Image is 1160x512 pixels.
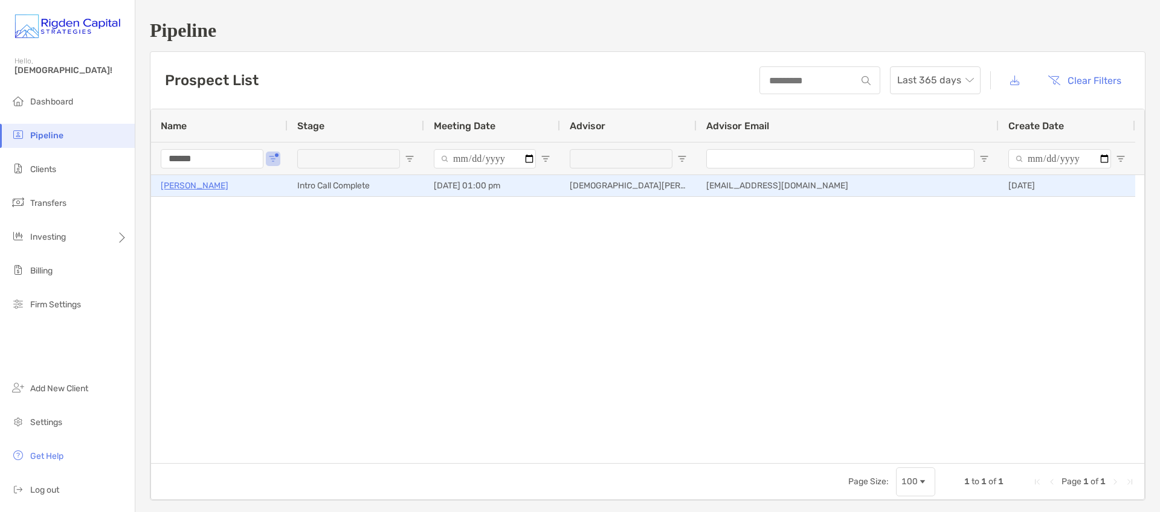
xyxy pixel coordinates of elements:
span: Create Date [1008,120,1064,132]
div: Previous Page [1047,477,1057,487]
span: Advisor Email [706,120,769,132]
span: Page [1062,476,1081,487]
span: Advisor [570,120,605,132]
div: [DEMOGRAPHIC_DATA][PERSON_NAME], CFP® [560,175,697,196]
img: get-help icon [11,448,25,462]
div: [DATE] [999,175,1135,196]
button: Clear Filters [1039,67,1130,94]
span: Pipeline [30,130,63,141]
span: Get Help [30,451,63,461]
div: [EMAIL_ADDRESS][DOMAIN_NAME] [697,175,999,196]
button: Open Filter Menu [979,154,989,164]
span: of [1091,476,1098,487]
input: Meeting Date Filter Input [434,149,536,168]
span: Last 365 days [897,67,973,94]
input: Name Filter Input [161,149,263,168]
img: settings icon [11,414,25,429]
h3: Prospect List [165,72,259,89]
span: 1 [1083,476,1089,487]
div: Next Page [1110,477,1120,487]
img: input icon [862,76,871,85]
span: 1 [998,476,1004,487]
button: Open Filter Menu [677,154,687,164]
div: [DATE] 01:00 pm [424,175,560,196]
div: Page Size: [848,476,889,487]
span: Log out [30,485,59,495]
span: Billing [30,266,53,276]
h1: Pipeline [150,19,1145,42]
img: clients icon [11,161,25,176]
button: Open Filter Menu [541,154,550,164]
img: investing icon [11,229,25,243]
span: Investing [30,232,66,242]
img: add_new_client icon [11,380,25,395]
img: billing icon [11,263,25,277]
span: Name [161,120,187,132]
div: Page Size [896,467,935,496]
input: Advisor Email Filter Input [706,149,975,168]
span: Firm Settings [30,299,81,310]
span: Dashboard [30,97,73,107]
div: 100 [901,476,918,487]
span: 1 [981,476,987,487]
span: 1 [964,476,970,487]
a: [PERSON_NAME] [161,178,228,193]
div: Last Page [1125,477,1135,487]
span: Clients [30,164,56,174]
span: Stage [297,120,324,132]
input: Create Date Filter Input [1008,149,1111,168]
img: logout icon [11,482,25,496]
img: transfers icon [11,195,25,210]
span: Meeting Date [434,120,495,132]
span: Settings [30,417,62,427]
div: First Page [1033,477,1042,487]
img: pipeline icon [11,127,25,142]
span: Transfers [30,198,66,208]
span: [DEMOGRAPHIC_DATA]! [14,65,127,75]
img: Zoe Logo [14,5,120,48]
img: firm-settings icon [11,296,25,311]
span: 1 [1100,476,1106,487]
span: Add New Client [30,383,88,394]
button: Open Filter Menu [1116,154,1126,164]
div: Intro Call Complete [288,175,424,196]
button: Open Filter Menu [405,154,414,164]
span: of [988,476,996,487]
button: Open Filter Menu [268,154,278,164]
img: dashboard icon [11,94,25,108]
span: to [971,476,979,487]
